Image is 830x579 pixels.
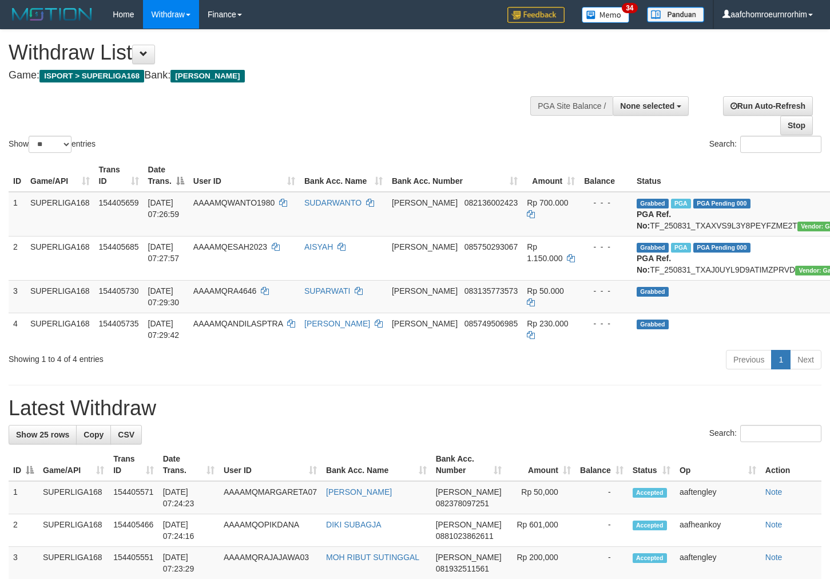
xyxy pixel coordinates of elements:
span: Rp 700.000 [527,198,568,207]
a: AISYAH [304,242,333,251]
span: [DATE] 07:26:59 [148,198,180,219]
th: Date Trans.: activate to sort column ascending [158,448,219,481]
a: SUDARWANTO [304,198,362,207]
td: 2 [9,514,38,547]
a: Copy [76,425,111,444]
td: SUPERLIGA168 [26,192,94,237]
a: Run Auto-Refresh [723,96,813,116]
b: PGA Ref. No: [637,254,671,274]
img: Feedback.jpg [507,7,565,23]
th: User ID: activate to sort column ascending [189,159,300,192]
td: SUPERLIGA168 [26,236,94,280]
a: Note [765,520,783,529]
h4: Game: Bank: [9,70,542,81]
th: Bank Acc. Name: activate to sort column ascending [300,159,387,192]
span: Grabbed [637,199,669,208]
span: Show 25 rows [16,430,69,439]
td: Rp 601,000 [506,514,575,547]
span: AAAAMQESAH2023 [193,242,267,251]
th: Amount: activate to sort column ascending [522,159,579,192]
label: Show entries [9,136,96,153]
span: 154405659 [99,198,139,207]
td: Rp 50,000 [506,481,575,514]
td: AAAAMQOPIKDANA [219,514,321,547]
th: ID [9,159,26,192]
input: Search: [740,425,821,442]
span: Accepted [633,521,667,530]
th: ID: activate to sort column descending [9,448,38,481]
td: 154405571 [109,481,158,514]
span: CSV [118,430,134,439]
th: Game/API: activate to sort column ascending [38,448,109,481]
img: Button%20Memo.svg [582,7,630,23]
span: Copy 081932511561 to clipboard [436,564,489,573]
span: None selected [620,101,674,111]
span: [PERSON_NAME] [392,242,458,251]
td: 154405466 [109,514,158,547]
div: - - - [584,241,628,253]
td: SUPERLIGA168 [38,514,109,547]
span: 34 [622,3,637,13]
span: Accepted [633,488,667,498]
span: [DATE] 07:27:57 [148,242,180,263]
span: Marked by aafheankoy [671,243,691,253]
select: Showentries [29,136,72,153]
td: 1 [9,192,26,237]
td: - [575,481,628,514]
td: aafheankoy [675,514,761,547]
td: aaftengley [675,481,761,514]
a: CSV [110,425,142,444]
span: Rp 230.000 [527,319,568,328]
input: Search: [740,136,821,153]
span: [PERSON_NAME] [436,487,502,497]
a: MOH RIBUT SUTINGGAL [326,553,419,562]
span: Copy 085750293067 to clipboard [464,242,518,251]
td: SUPERLIGA168 [38,481,109,514]
span: Accepted [633,553,667,563]
a: [PERSON_NAME] [304,319,370,328]
span: Rp 50.000 [527,286,564,296]
span: Grabbed [637,287,669,297]
th: Amount: activate to sort column ascending [506,448,575,481]
td: [DATE] 07:24:16 [158,514,219,547]
span: [PERSON_NAME] [392,286,458,296]
span: Copy 085749506985 to clipboard [464,319,518,328]
a: Previous [726,350,772,369]
td: SUPERLIGA168 [26,280,94,313]
a: DIKI SUBAGJA [326,520,381,529]
span: Copy 083135773573 to clipboard [464,286,518,296]
td: SUPERLIGA168 [26,313,94,345]
span: [PERSON_NAME] [392,198,458,207]
span: 154405730 [99,286,139,296]
h1: Withdraw List [9,41,542,64]
th: Bank Acc. Name: activate to sort column ascending [321,448,431,481]
span: [PERSON_NAME] [436,553,502,562]
a: Stop [780,116,813,135]
span: AAAAMQRA4646 [193,286,257,296]
span: [DATE] 07:29:42 [148,319,180,340]
th: Balance [579,159,632,192]
span: Copy 082378097251 to clipboard [436,499,489,508]
th: Bank Acc. Number: activate to sort column ascending [431,448,506,481]
th: Trans ID: activate to sort column ascending [109,448,158,481]
span: Marked by aafheankoy [671,199,691,208]
span: Copy [84,430,104,439]
div: - - - [584,285,628,297]
span: Copy 082136002423 to clipboard [464,198,518,207]
label: Search: [709,136,821,153]
span: Copy 0881023862611 to clipboard [436,531,494,541]
td: 4 [9,313,26,345]
span: [PERSON_NAME] [436,520,502,529]
span: 154405735 [99,319,139,328]
a: Next [790,350,821,369]
td: 3 [9,280,26,313]
a: Note [765,553,783,562]
span: Rp 1.150.000 [527,242,562,263]
th: Op: activate to sort column ascending [675,448,761,481]
span: AAAAMQANDILASPTRA [193,319,283,328]
td: [DATE] 07:24:23 [158,481,219,514]
td: AAAAMQMARGARETA07 [219,481,321,514]
label: Search: [709,425,821,442]
button: None selected [613,96,689,116]
th: Status: activate to sort column ascending [628,448,675,481]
